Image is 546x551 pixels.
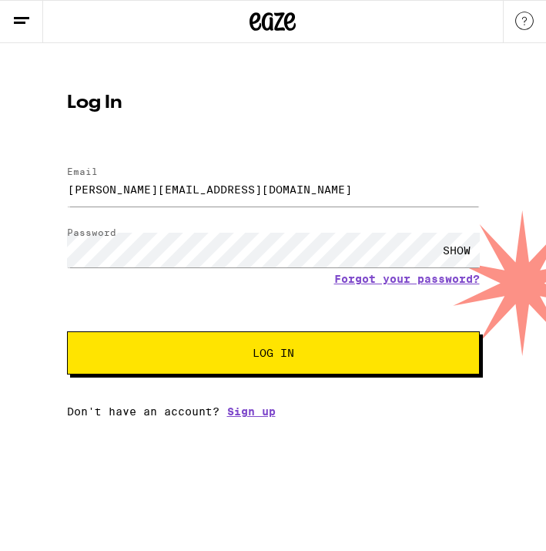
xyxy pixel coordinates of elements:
[67,172,480,207] input: Email
[334,273,480,285] a: Forgot your password?
[67,94,480,113] h1: Log In
[67,405,480,418] div: Don't have an account?
[67,331,480,375] button: Log In
[67,166,98,176] label: Email
[67,227,116,237] label: Password
[434,233,480,267] div: SHOW
[227,405,276,418] a: Sign up
[253,348,294,358] span: Log In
